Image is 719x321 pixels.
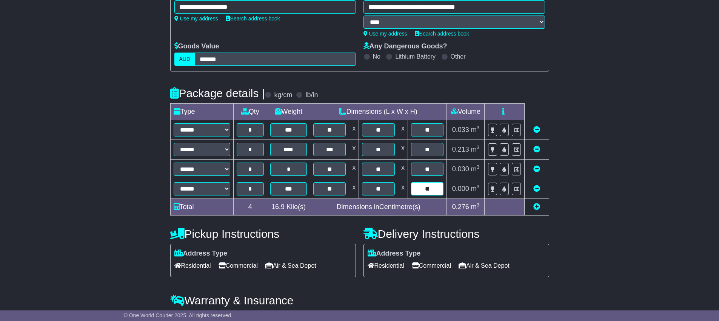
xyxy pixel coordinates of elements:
span: Commercial [219,260,258,271]
span: 0.276 [452,203,469,211]
span: Commercial [412,260,451,271]
td: Kilo(s) [267,199,310,216]
sup: 3 [477,184,480,189]
span: m [471,185,480,192]
sup: 3 [477,202,480,208]
span: © One World Courier 2025. All rights reserved. [124,312,233,318]
a: Remove this item [533,185,540,192]
td: Volume [447,104,485,120]
span: m [471,126,480,133]
td: x [398,160,408,179]
label: Any Dangerous Goods? [363,42,447,51]
span: 0.030 [452,165,469,173]
label: Address Type [174,250,228,258]
a: Use my address [363,31,407,37]
td: Total [170,199,233,216]
label: Lithium Battery [395,53,436,60]
td: x [398,120,408,140]
td: Dimensions (L x W x H) [310,104,447,120]
td: x [398,179,408,199]
label: Other [451,53,466,60]
a: Remove this item [533,126,540,133]
a: Search address book [226,16,280,22]
td: 4 [233,199,267,216]
sup: 3 [477,125,480,130]
a: Remove this item [533,165,540,173]
label: Address Type [368,250,421,258]
span: Air & Sea Depot [265,260,316,271]
a: Remove this item [533,146,540,153]
h4: Delivery Instructions [363,228,549,240]
span: 0.213 [452,146,469,153]
span: 0.000 [452,185,469,192]
td: x [398,140,408,160]
span: 16.9 [271,203,285,211]
span: 0.033 [452,126,469,133]
td: Type [170,104,233,120]
sup: 3 [477,164,480,170]
span: Residential [368,260,404,271]
td: Weight [267,104,310,120]
a: Search address book [415,31,469,37]
span: Air & Sea Depot [459,260,510,271]
td: Dimensions in Centimetre(s) [310,199,447,216]
label: lb/in [305,91,318,99]
a: Add new item [533,203,540,211]
td: x [349,179,359,199]
h4: Pickup Instructions [170,228,356,240]
span: m [471,165,480,173]
td: Qty [233,104,267,120]
td: x [349,120,359,140]
label: AUD [174,53,196,66]
label: kg/cm [274,91,292,99]
h4: Package details | [170,87,265,99]
sup: 3 [477,144,480,150]
td: x [349,160,359,179]
span: m [471,146,480,153]
h4: Warranty & Insurance [170,294,549,307]
span: m [471,203,480,211]
label: No [373,53,380,60]
label: Goods Value [174,42,219,51]
td: x [349,140,359,160]
span: Residential [174,260,211,271]
a: Use my address [174,16,218,22]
